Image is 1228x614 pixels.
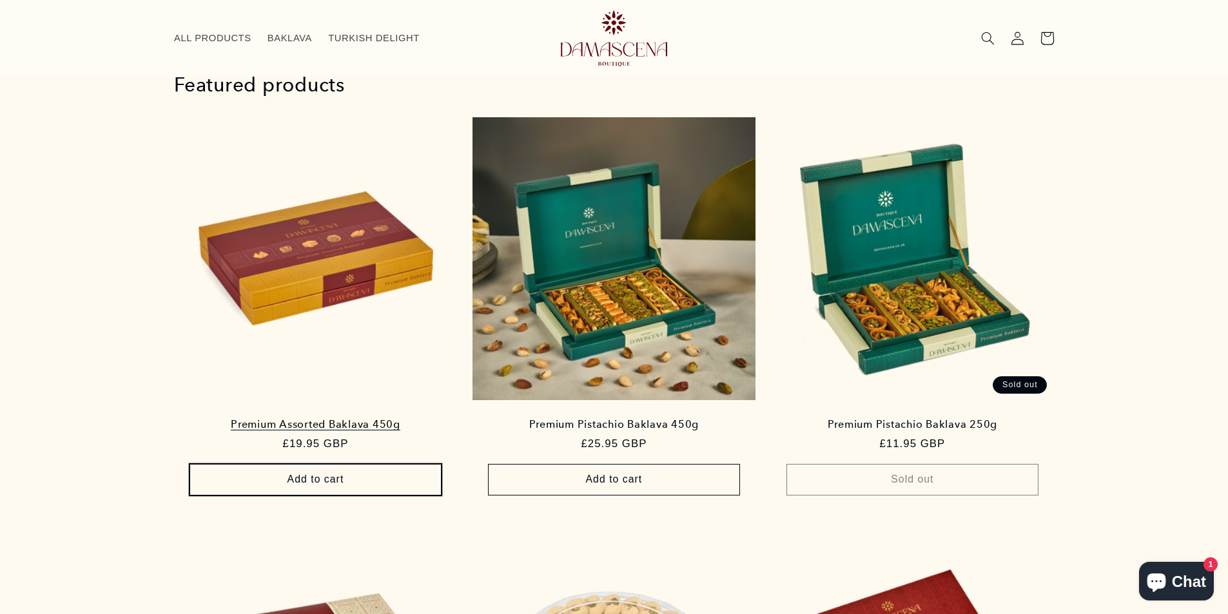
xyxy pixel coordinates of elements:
h2: Featured products [174,73,1054,97]
a: BAKLAVA [259,24,320,52]
a: ALL PRODUCTS [166,24,259,52]
button: Sold out [786,464,1038,495]
inbox-online-store-chat: Shopify online store chat [1135,562,1218,604]
button: Add to cart [488,464,740,495]
summary: Search [973,23,1002,53]
img: Damascena Boutique [561,10,667,66]
span: ALL PRODUCTS [174,32,251,44]
a: Premium Pistachio Baklava 450g [486,418,742,431]
a: Damascena Boutique [538,5,690,71]
span: BAKLAVA [268,32,312,44]
button: Add to cart [190,464,442,495]
a: TURKISH DELIGHT [320,24,428,52]
a: Premium Pistachio Baklava 250g [785,418,1040,431]
a: Premium Assorted Baklava 450g [188,418,443,431]
span: TURKISH DELIGHT [328,32,420,44]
